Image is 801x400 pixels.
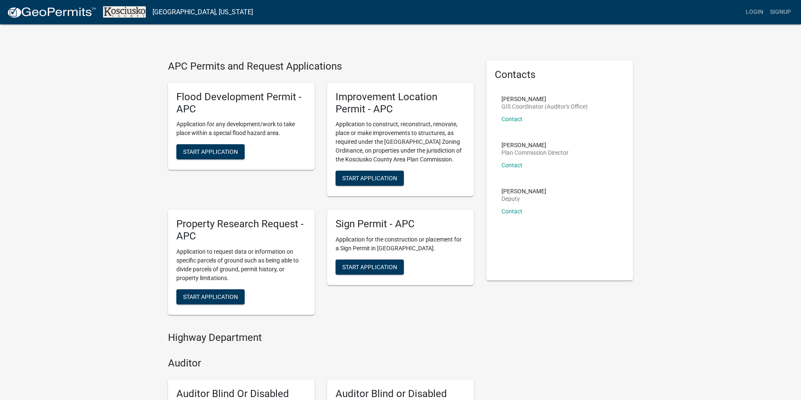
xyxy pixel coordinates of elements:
[336,260,404,275] button: Start Application
[742,4,767,20] a: Login
[501,188,546,194] p: [PERSON_NAME]
[501,150,568,156] p: Plan Commission Director
[183,148,238,155] span: Start Application
[152,5,253,19] a: [GEOGRAPHIC_DATA], [US_STATE]
[168,60,474,73] h4: APC Permits and Request Applications
[501,208,522,215] a: Contact
[501,196,546,202] p: Deputy
[103,6,146,18] img: Kosciusko County, Indiana
[501,104,588,109] p: GIS Coordinator (Auditor's Office)
[176,289,245,304] button: Start Application
[336,218,465,230] h5: Sign Permit - APC
[767,4,794,20] a: Signup
[501,116,522,122] a: Contact
[176,120,306,138] p: Application for any development/work to take place within a special flood hazard area.
[336,91,465,115] h5: Improvement Location Permit - APC
[336,171,404,186] button: Start Application
[336,235,465,253] p: Application for the construction or placement for a Sign Permit in [GEOGRAPHIC_DATA].
[168,357,474,369] h4: Auditor
[176,388,306,400] h5: Auditor Blind Or Disabled
[501,162,522,169] a: Contact
[176,91,306,115] h5: Flood Development Permit - APC
[501,142,568,148] p: [PERSON_NAME]
[176,247,306,283] p: Application to request data or information on specific parcels of ground such as being able to di...
[342,175,397,182] span: Start Application
[342,264,397,270] span: Start Application
[176,218,306,242] h5: Property Research Request - APC
[168,332,474,344] h4: Highway Department
[176,144,245,159] button: Start Application
[336,120,465,164] p: Application to construct, reconstruct, renovate, place or make improvements to structures, as req...
[183,293,238,300] span: Start Application
[495,69,625,81] h5: Contacts
[501,96,588,102] p: [PERSON_NAME]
